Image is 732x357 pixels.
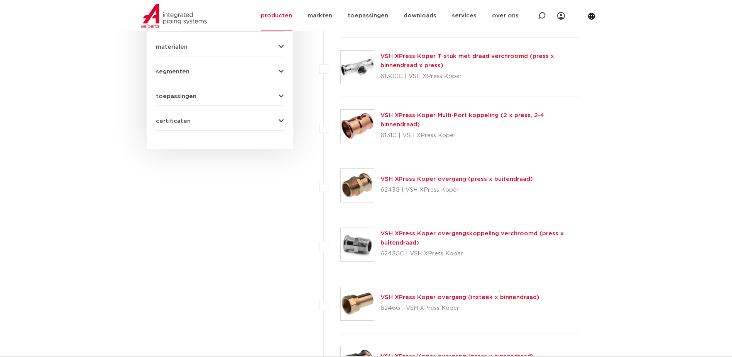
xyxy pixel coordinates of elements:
[380,112,544,127] a: VSH XPress Koper Multi-Port koppeling (2 x press, 2-4 binnendraad)
[380,302,539,314] p: 6246G | VSH XPress Koper
[380,231,564,246] a: VSH XPress Koper overgangskoppeling verchroomd (press x buitendraad)
[341,287,374,320] img: Thumbnail for VSH XPress Koper overgang (insteek x binnendraad)
[156,69,189,75] span: segmenten
[380,248,580,260] p: 6243GC | VSH XPress Koper
[341,169,374,202] img: Thumbnail for VSH XPress Koper overgang (press x buitendraad)
[380,70,580,83] p: 6130GC | VSH XPress Koper
[341,51,374,84] img: Thumbnail for VSH XPress Koper T-stuk met draad verchroomd (press x binnendraad x press)
[341,110,374,143] img: Thumbnail for VSH XPress Koper Multi-Port koppeling (2 x press, 2-4 binnendraad)
[380,184,533,196] p: 6243G | VSH XPress Koper
[380,53,554,68] a: VSH XPress Koper T-stuk met draad verchroomd (press x binnendraad x press)
[380,294,539,300] a: VSH XPress Koper overgang (insteek x binnendraad)
[380,176,533,182] a: VSH XPress Koper overgang (press x buitendraad)
[341,228,374,261] img: Thumbnail for VSH XPress Koper overgangskoppeling verchroomd (press x buitendraad)
[156,44,284,50] button: materialen
[380,129,580,142] p: 6131G | VSH XPress Koper
[156,44,188,50] span: materialen
[156,93,284,99] button: toepassingen
[156,118,191,124] span: certificaten
[156,93,196,99] span: toepassingen
[156,118,284,124] button: certificaten
[156,69,284,75] button: segmenten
